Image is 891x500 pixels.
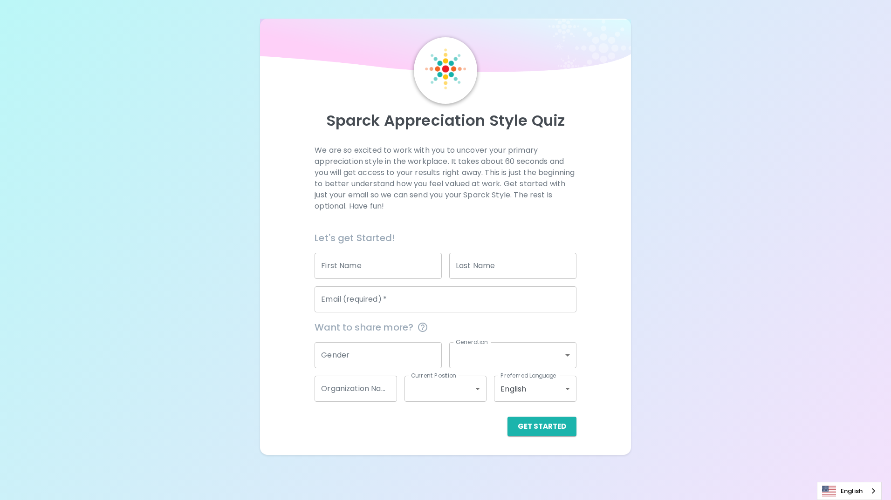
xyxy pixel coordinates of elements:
[260,19,631,77] img: wave
[817,482,882,500] div: Language
[417,322,428,333] svg: This information is completely confidential and only used for aggregated appreciation studies at ...
[817,482,881,500] a: English
[494,376,576,402] div: English
[507,417,576,436] button: Get Started
[315,230,576,245] h6: Let's get Started!
[456,338,488,346] label: Generation
[500,372,556,379] label: Preferred Language
[315,320,576,335] span: Want to share more?
[425,48,466,89] img: Sparck Logo
[315,145,576,212] p: We are so excited to work with you to uncover your primary appreciation style in the workplace. I...
[817,482,882,500] aside: Language selected: English
[411,372,456,379] label: Current Position
[271,111,620,130] p: Sparck Appreciation Style Quiz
